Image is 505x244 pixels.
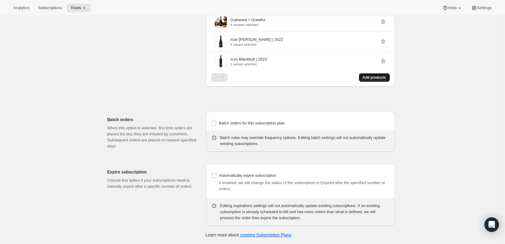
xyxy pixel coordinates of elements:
[219,173,276,178] span: Automatically expire subscription
[107,169,197,175] h2: Expire subscription
[107,117,197,123] h2: Batch orders
[67,4,91,12] button: Tools
[219,180,385,191] span: If enabled, we will change the status of the subscription to Expired after the specified number o...
[230,23,265,27] p: 4 variants selected
[484,217,499,232] div: Open Intercom Messenger
[34,4,66,12] button: Subscriptions
[13,5,29,10] span: Analytics
[215,55,227,67] img: Icon Blackbutt | 2023
[10,4,33,12] button: Analytics
[230,43,283,46] p: 1 variant selected
[70,5,81,10] span: Tools
[107,125,197,149] p: When this option is selected, first time orders are placed the day they are initiated by customer...
[230,62,267,66] p: 1 variant selected
[230,37,283,43] p: Icon [PERSON_NAME] | 2022
[438,4,466,12] button: Help
[215,35,227,48] img: Icon Jarrah Shiraz | 2022
[211,73,228,82] nav: Pagination
[359,73,390,82] button: Add products
[205,232,291,238] p: Learn more about
[107,177,197,190] p: Choose this option if your subscriptions need to naturally expire after a specific number of orders.
[240,232,292,237] a: creating Subscription Plans
[468,4,495,12] button: Settings
[219,121,285,125] span: Batch orders for this subscription plan
[363,75,386,80] span: Add products
[220,203,390,221] div: Editing expirations settings will not automatically update existing subscriptions. If an existing...
[230,56,267,62] p: Icon Blackbutt | 2023
[38,5,62,10] span: Subscriptions
[448,5,456,10] span: Help
[477,5,492,10] span: Settings
[230,17,265,23] p: Gathered + Grateful
[220,135,390,147] div: Batch rules may override frequency options. Editing batch settings will not automatically update ...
